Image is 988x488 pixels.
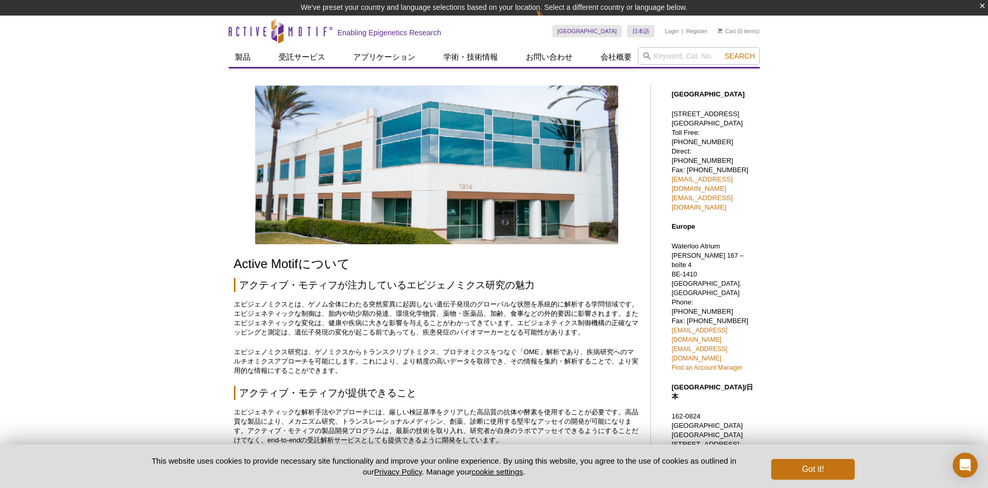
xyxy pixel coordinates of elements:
[718,28,722,33] img: Your Cart
[682,25,684,37] li: |
[229,47,257,67] a: 製品
[552,25,622,37] a: [GEOGRAPHIC_DATA]
[347,47,422,67] a: アプリケーション
[134,455,755,477] p: This website uses cookies to provide necessary site functionality and improve your online experie...
[672,222,695,230] strong: Europe
[672,383,754,400] strong: [GEOGRAPHIC_DATA]/日本
[234,300,640,337] p: エピジェノミクスとは、ゲノム全体にわたる突然変異に起因しない遺伝子発現のグローバルな状態を系統的に解析する学問領域です。エピジェネティックな制御は、胎内や幼少期の発達、環境化学物質、薬物・医薬品...
[627,25,655,37] a: 日本語
[234,278,640,292] h2: アクティブ・モティフが注力しているエピジェノミクス研究の魅力
[771,459,854,480] button: Got it!
[234,347,640,375] p: エピジェノミクス研究は、ゲノミクスからトランスクリプトミクス、プロテオミクスをつなぐ「OME」解析であり、疾病研究へのマルチオミクスアプローチを可能にします。これにより、より精度の高いデータを取...
[520,47,579,67] a: お問い合わせ
[672,242,755,372] p: Waterloo Atrium Phone: [PHONE_NUMBER] Fax: [PHONE_NUMBER]
[536,8,563,32] img: Change Here
[953,453,978,478] div: Open Intercom Messenger
[338,28,441,37] h2: Enabling Epigenetics Research
[638,47,760,65] input: Keyword, Cat. No.
[672,327,727,343] a: [EMAIL_ADDRESS][DOMAIN_NAME]
[272,47,331,67] a: 受託サービス
[672,252,744,297] span: [PERSON_NAME] 167 – boîte 4 BE-1410 [GEOGRAPHIC_DATA], [GEOGRAPHIC_DATA]
[374,467,422,476] a: Privacy Policy
[718,27,736,35] a: Cart
[672,90,745,98] strong: [GEOGRAPHIC_DATA]
[725,52,755,60] span: Search
[686,27,707,35] a: Register
[672,364,743,371] a: Find an Account Manager
[471,467,523,476] button: cookie settings
[234,408,640,445] p: エピジェネティックな解析手法やアプローチには、厳しい検証基準をクリアした高品質の抗体や酵素を使用することが必要です。高品質な製品により、メカニズム研究、トランスレーショナルメディシン、創薬、診断...
[594,47,638,67] a: 会社概要
[234,386,640,400] h2: アクティブ・モティフが提供できること
[672,194,733,211] a: [EMAIL_ADDRESS][DOMAIN_NAME]
[672,109,755,212] p: [STREET_ADDRESS] [GEOGRAPHIC_DATA] Toll Free: [PHONE_NUMBER] Direct: [PHONE_NUMBER] Fax: [PHONE_N...
[721,51,758,61] button: Search
[672,345,727,362] a: [EMAIL_ADDRESS][DOMAIN_NAME]
[672,175,733,192] a: [EMAIL_ADDRESS][DOMAIN_NAME]
[718,25,760,37] li: (0 items)
[665,27,679,35] a: Login
[234,257,640,272] h1: Active Motifについて
[437,47,504,67] a: 学術・技術情報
